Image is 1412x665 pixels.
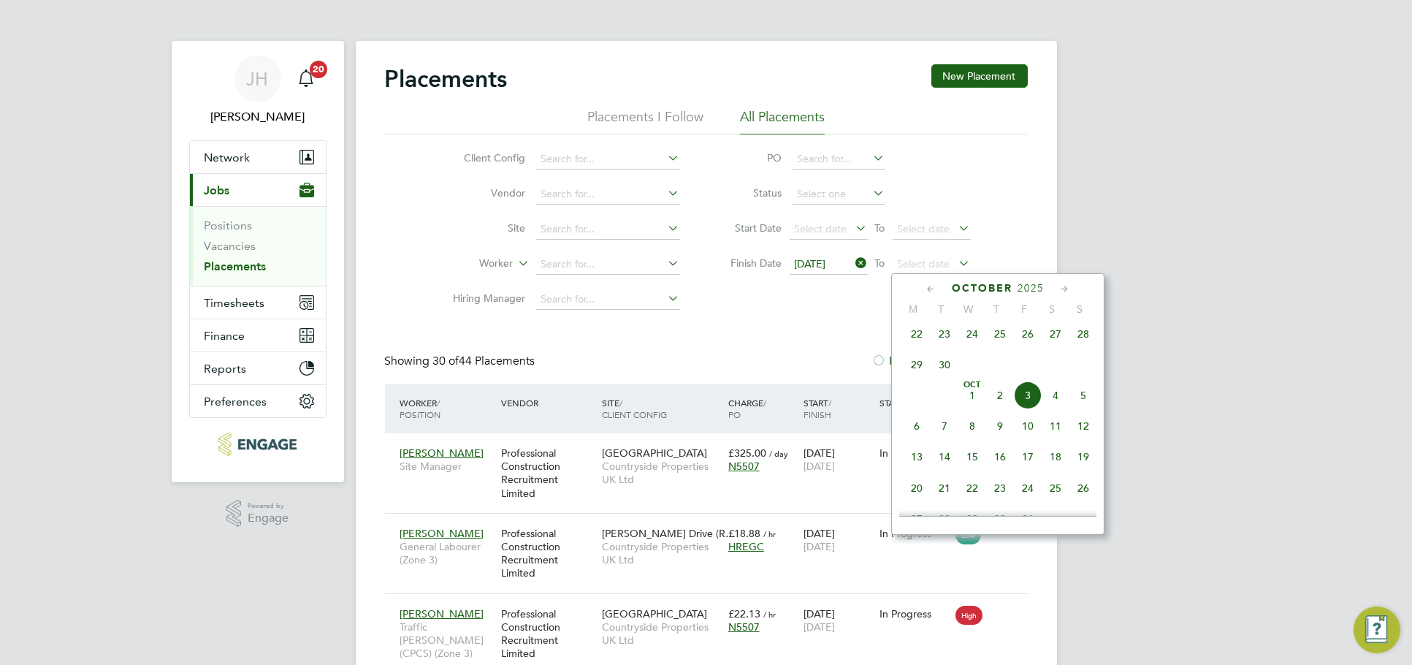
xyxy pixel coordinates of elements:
span: 14 [931,443,958,471]
span: / Position [400,397,441,420]
input: Search for... [536,254,680,275]
label: Worker [430,256,514,271]
span: 20 [903,474,931,502]
span: 1 [958,381,986,409]
span: 7 [931,412,958,440]
span: Select date [898,257,950,270]
span: Finance [205,329,245,343]
span: 12 [1069,412,1097,440]
div: Jobs [190,206,326,286]
span: Select date [898,222,950,235]
input: Search for... [536,184,680,205]
span: / Client Config [602,397,667,420]
span: 44 Placements [433,354,535,368]
button: Finance [190,319,326,351]
span: To [871,254,890,273]
label: Site [442,221,526,235]
span: 23 [931,320,958,348]
span: T [927,303,955,316]
span: £18.88 [728,527,760,540]
div: [DATE] [800,520,876,560]
span: / hr [763,528,776,539]
div: Site [598,389,725,427]
div: Professional Construction Recruitment Limited [497,520,598,588]
h2: Placements [385,64,508,94]
span: 26 [1069,474,1097,502]
span: 28 [1069,320,1097,348]
span: HREGC [728,540,764,553]
label: PO [717,151,782,164]
span: Low [955,525,981,544]
div: Professional Construction Recruitment Limited [497,439,598,507]
span: 30 [931,351,958,379]
a: [PERSON_NAME]General Labourer (Zone 3)Professional Construction Recruitment Limited[PERSON_NAME] ... [397,519,1028,531]
span: Network [205,151,251,164]
input: Search for... [536,219,680,240]
span: 19 [1069,443,1097,471]
span: Powered by [248,500,289,512]
span: 17 [1014,443,1042,471]
div: In Progress [879,527,948,540]
span: 16 [986,443,1014,471]
span: 10 [1014,412,1042,440]
button: Jobs [190,174,326,206]
button: Network [190,141,326,173]
span: 26 [1014,320,1042,348]
span: T [982,303,1010,316]
button: Engage Resource Center [1354,607,1400,653]
span: 24 [1014,474,1042,502]
span: 2 [986,381,1014,409]
span: [PERSON_NAME] [400,527,484,540]
input: Search for... [536,289,680,310]
div: Charge [725,389,801,427]
span: / PO [728,397,766,420]
span: October [952,282,1012,294]
span: General Labourer (Zone 3) [400,540,494,566]
span: S [1066,303,1094,316]
span: W [955,303,982,316]
span: 30 of [433,354,459,368]
span: [GEOGRAPHIC_DATA] [602,446,707,460]
span: 3 [1014,381,1042,409]
span: 28 [931,505,958,533]
span: [DATE] [804,620,835,634]
span: [PERSON_NAME] Drive (R… [602,527,736,540]
span: 8 [958,412,986,440]
span: Countryside Properties UK Ltd [602,540,721,566]
span: 9 [986,412,1014,440]
div: Vendor [497,389,598,416]
div: Status [876,389,952,416]
span: [DATE] [795,257,826,270]
a: [PERSON_NAME]Site ManagerProfessional Construction Recruitment Limited[GEOGRAPHIC_DATA]Countrysid... [397,438,1028,451]
li: Placements I Follow [587,108,703,134]
div: In Progress [879,446,948,460]
span: 15 [958,443,986,471]
span: JH [247,69,269,88]
span: / hr [763,609,776,620]
span: 27 [1042,320,1069,348]
span: F [1010,303,1038,316]
span: 24 [958,320,986,348]
span: Oct [958,381,986,389]
span: 25 [986,320,1014,348]
span: Engage [248,512,289,525]
span: Traffic [PERSON_NAME] (CPCS) (Zone 3) [400,620,494,661]
label: Status [717,186,782,199]
span: [DATE] [804,460,835,473]
span: M [899,303,927,316]
span: Countryside Properties UK Ltd [602,620,721,647]
a: Go to home page [189,433,327,456]
span: Select date [795,222,847,235]
div: [DATE] [800,439,876,480]
nav: Main navigation [172,41,344,482]
li: All Placements [740,108,825,134]
span: Site Manager [400,460,494,473]
input: Search for... [536,149,680,170]
span: 20 [310,61,327,78]
span: N5507 [728,460,760,473]
div: Start [800,389,876,427]
label: Start Date [717,221,782,235]
span: N5507 [728,620,760,634]
span: 23 [986,474,1014,502]
input: Search for... [793,149,885,170]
